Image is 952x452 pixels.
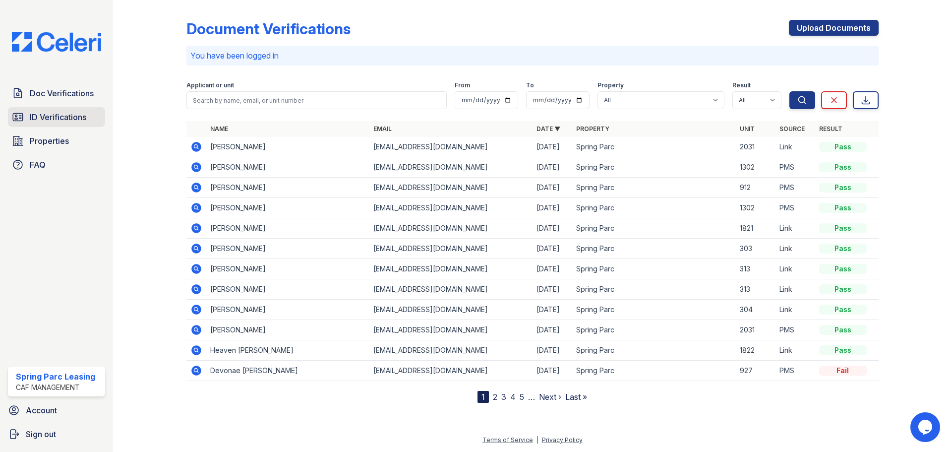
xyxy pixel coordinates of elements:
[572,279,735,300] td: Spring Parc
[369,157,533,178] td: [EMAIL_ADDRESS][DOMAIN_NAME]
[30,135,69,147] span: Properties
[533,198,572,218] td: [DATE]
[572,198,735,218] td: Spring Parc
[369,137,533,157] td: [EMAIL_ADDRESS][DOMAIN_NAME]
[565,392,587,402] a: Last »
[4,32,109,52] img: CE_Logo_Blue-a8612792a0a2168367f1c8372b55b34899dd931a85d93a1a3d3e32e68fde9ad4.png
[736,239,775,259] td: 303
[576,125,609,132] a: Property
[533,300,572,320] td: [DATE]
[206,239,369,259] td: [PERSON_NAME]
[572,300,735,320] td: Spring Parc
[533,279,572,300] td: [DATE]
[736,178,775,198] td: 912
[819,162,867,172] div: Pass
[775,279,815,300] td: Link
[16,383,95,392] div: CAF Management
[775,300,815,320] td: Link
[597,81,624,89] label: Property
[542,436,583,444] a: Privacy Policy
[533,259,572,279] td: [DATE]
[4,424,109,444] a: Sign out
[206,340,369,361] td: Heaven [PERSON_NAME]
[501,392,506,402] a: 3
[572,320,735,340] td: Spring Parc
[186,81,234,89] label: Applicant or unit
[572,157,735,178] td: Spring Parc
[206,157,369,178] td: [PERSON_NAME]
[206,218,369,239] td: [PERSON_NAME]
[736,137,775,157] td: 2031
[186,20,351,38] div: Document Verifications
[8,107,105,127] a: ID Verifications
[539,392,561,402] a: Next ›
[775,361,815,381] td: PMS
[819,223,867,233] div: Pass
[510,392,516,402] a: 4
[369,239,533,259] td: [EMAIL_ADDRESS][DOMAIN_NAME]
[30,159,46,171] span: FAQ
[819,325,867,335] div: Pass
[736,320,775,340] td: 2031
[206,320,369,340] td: [PERSON_NAME]
[206,178,369,198] td: [PERSON_NAME]
[477,391,489,403] div: 1
[369,178,533,198] td: [EMAIL_ADDRESS][DOMAIN_NAME]
[819,264,867,274] div: Pass
[8,131,105,151] a: Properties
[455,81,470,89] label: From
[572,361,735,381] td: Spring Parc
[533,320,572,340] td: [DATE]
[819,203,867,213] div: Pass
[206,198,369,218] td: [PERSON_NAME]
[526,81,534,89] label: To
[482,436,533,444] a: Terms of Service
[736,300,775,320] td: 304
[16,371,95,383] div: Spring Parc Leasing
[533,157,572,178] td: [DATE]
[369,198,533,218] td: [EMAIL_ADDRESS][DOMAIN_NAME]
[536,436,538,444] div: |
[206,279,369,300] td: [PERSON_NAME]
[533,340,572,361] td: [DATE]
[736,198,775,218] td: 1302
[30,111,86,123] span: ID Verifications
[910,412,942,442] iframe: chat widget
[775,137,815,157] td: Link
[740,125,755,132] a: Unit
[533,137,572,157] td: [DATE]
[775,218,815,239] td: Link
[819,345,867,355] div: Pass
[520,392,524,402] a: 5
[369,259,533,279] td: [EMAIL_ADDRESS][DOMAIN_NAME]
[775,157,815,178] td: PMS
[30,87,94,99] span: Doc Verifications
[775,259,815,279] td: Link
[789,20,879,36] a: Upload Documents
[369,361,533,381] td: [EMAIL_ADDRESS][DOMAIN_NAME]
[186,91,447,109] input: Search by name, email, or unit number
[572,239,735,259] td: Spring Parc
[572,218,735,239] td: Spring Parc
[736,340,775,361] td: 1822
[572,137,735,157] td: Spring Parc
[373,125,392,132] a: Email
[779,125,805,132] a: Source
[369,340,533,361] td: [EMAIL_ADDRESS][DOMAIN_NAME]
[533,239,572,259] td: [DATE]
[775,178,815,198] td: PMS
[493,392,497,402] a: 2
[736,361,775,381] td: 927
[572,178,735,198] td: Spring Parc
[775,198,815,218] td: PMS
[210,125,228,132] a: Name
[206,300,369,320] td: [PERSON_NAME]
[572,340,735,361] td: Spring Parc
[533,361,572,381] td: [DATE]
[190,50,875,62] p: You have been logged in
[4,400,109,420] a: Account
[819,142,867,152] div: Pass
[775,239,815,259] td: Link
[369,320,533,340] td: [EMAIL_ADDRESS][DOMAIN_NAME]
